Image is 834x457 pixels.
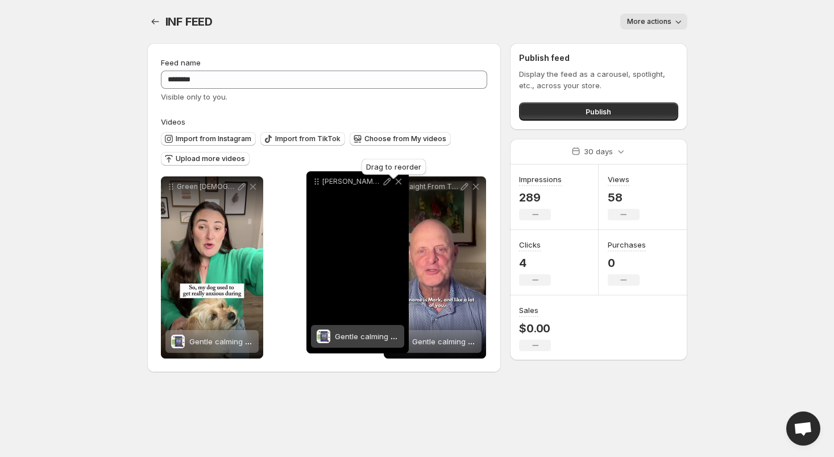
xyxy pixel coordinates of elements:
h3: Clicks [519,239,541,250]
span: Publish [586,106,611,117]
span: Feed name [161,58,201,67]
span: Upload more videos [176,154,245,163]
h3: Purchases [608,239,646,250]
span: More actions [627,17,671,26]
div: Straight From The FounderGentle calming support for dogs - soft chews for separation, noise & tra... [384,176,486,359]
p: 30 days [584,146,613,157]
span: Gentle calming support for dogs - soft chews for separation, noise & travel stress [189,337,483,346]
span: Visible only to you. [161,92,227,101]
p: 0 [608,256,646,270]
span: Import from TikTok [275,134,341,143]
p: $0.00 [519,322,551,335]
p: 58 [608,191,640,204]
button: Publish [519,102,678,121]
button: Import from Instagram [161,132,256,146]
h3: Views [608,174,629,185]
span: Choose from My videos [364,134,446,143]
p: Straight From The Founder [400,182,459,191]
img: Gentle calming support for dogs - soft chews for separation, noise & travel stress [171,335,185,348]
img: Gentle calming support for dogs - soft chews for separation, noise & travel stress [317,330,330,343]
span: Gentle calming support for dogs - soft chews for separation, noise & travel stress [335,332,628,341]
p: 289 [519,191,562,204]
h3: Sales [519,304,538,316]
button: Settings [147,14,163,30]
span: Import from Instagram [176,134,251,143]
button: Upload more videos [161,152,250,166]
p: Green [DEMOGRAPHIC_DATA] Mobile Latest [177,182,236,191]
p: Display the feed as a carousel, spotlight, etc., across your store. [519,68,678,91]
div: Green [DEMOGRAPHIC_DATA] Mobile LatestGentle calming support for dogs - soft chews for separation... [161,176,263,359]
span: Gentle calming support for dogs - soft chews for separation, noise & travel stress [412,337,706,346]
div: [PERSON_NAME] MobileGentle calming support for dogs - soft chews for separation, noise & travel s... [306,171,409,353]
div: Open chat [786,411,820,446]
span: INF FEED [165,15,213,28]
h2: Publish feed [519,52,678,64]
button: Choose from My videos [350,132,451,146]
h3: Impressions [519,174,562,185]
button: Import from TikTok [260,132,345,146]
span: Videos [161,117,185,126]
button: More actions [620,14,687,30]
p: [PERSON_NAME] Mobile [322,177,381,186]
p: 4 [519,256,551,270]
